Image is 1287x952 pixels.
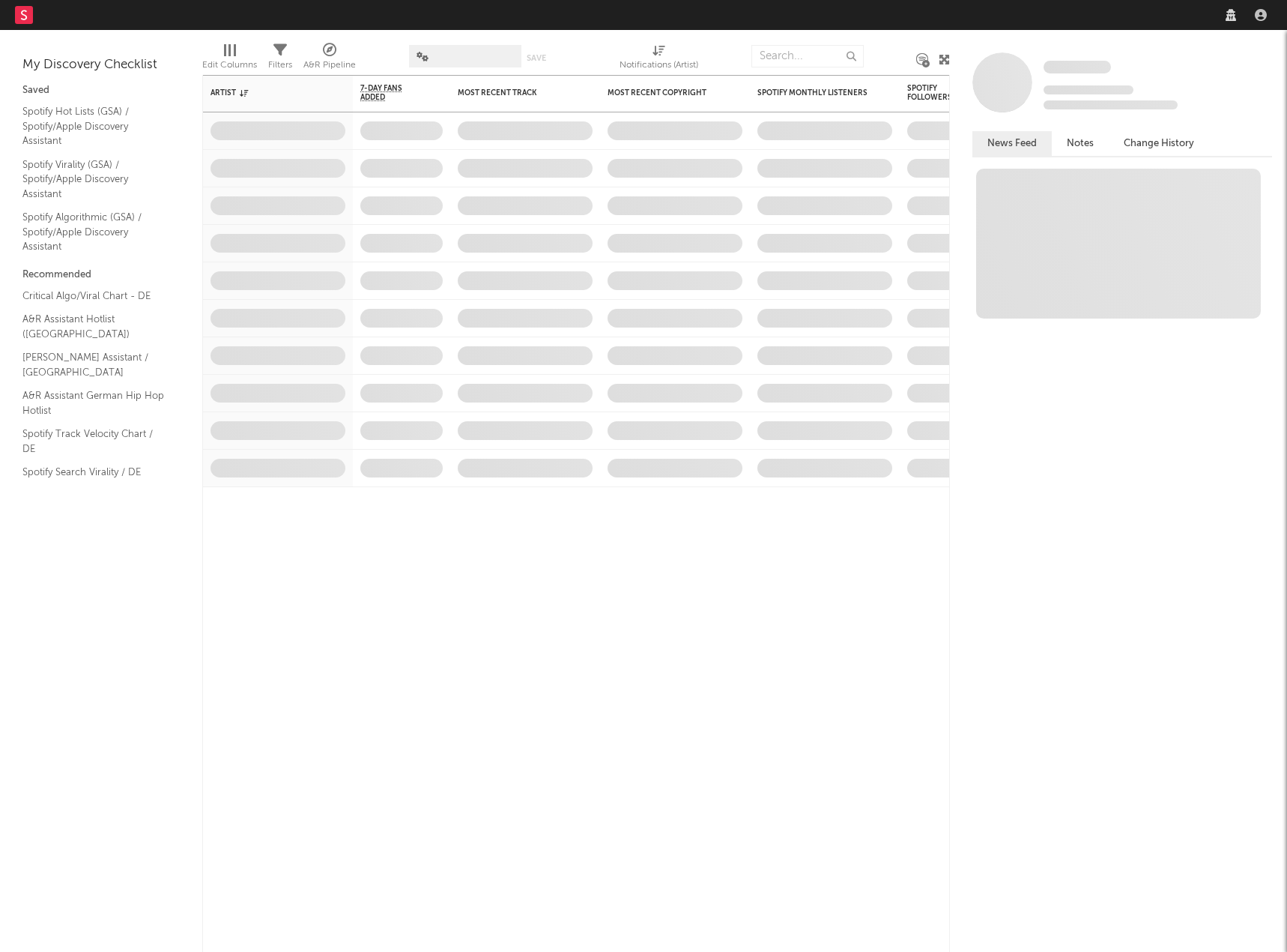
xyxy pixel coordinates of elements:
[907,84,960,102] div: Spotify Followers
[268,56,292,74] div: Filters
[1044,85,1133,94] span: Tracking Since: [DATE]
[527,54,546,62] button: Save
[458,88,570,97] div: Most Recent Track
[303,56,356,74] div: A&R Pipeline
[303,37,356,81] div: A&R Pipeline
[22,426,165,457] a: Spotify Track Velocity Chart / DE
[268,37,292,81] div: Filters
[1044,60,1111,75] a: Some Artist
[22,388,165,418] a: A&R Assistant German Hip Hop Hotlist
[620,37,698,81] div: Notifications (Artist)
[202,56,257,74] div: Edit Columns
[757,88,870,97] div: Spotify Monthly Listeners
[202,37,257,81] div: Edit Columns
[22,288,165,304] a: Critical Algo/Viral Chart - DE
[360,84,420,102] span: 7-Day Fans Added
[972,131,1052,156] button: News Feed
[22,209,165,255] a: Spotify Algorithmic (GSA) / Spotify/Apple Discovery Assistant
[608,88,720,97] div: Most Recent Copyright
[22,311,165,342] a: A&R Assistant Hotlist ([GEOGRAPHIC_DATA])
[751,45,864,67] input: Search...
[1044,61,1111,73] span: Some Artist
[620,56,698,74] div: Notifications (Artist)
[22,349,165,380] a: [PERSON_NAME] Assistant / [GEOGRAPHIC_DATA]
[22,266,180,284] div: Recommended
[22,157,165,202] a: Spotify Virality (GSA) / Spotify/Apple Discovery Assistant
[1052,131,1109,156] button: Notes
[211,88,323,97] div: Artist
[22,464,165,480] a: Spotify Search Virality / DE
[22,103,165,149] a: Spotify Hot Lists (GSA) / Spotify/Apple Discovery Assistant
[1109,131,1209,156] button: Change History
[1044,100,1178,109] span: 0 fans last week
[22,82,180,100] div: Saved
[22,56,180,74] div: My Discovery Checklist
